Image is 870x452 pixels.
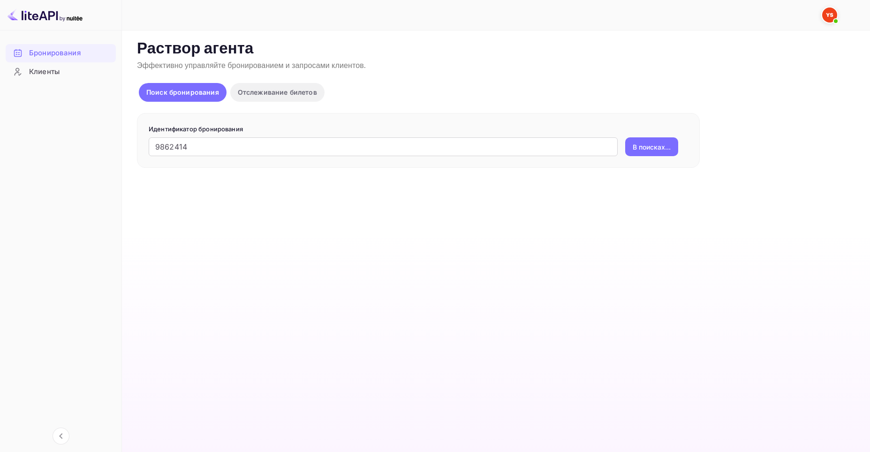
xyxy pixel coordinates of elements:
ya-tr-span: Эффективно управляйте бронированием и запросами клиентов. [137,61,366,71]
input: Введите идентификатор бронирования (например, 63782194) [149,137,618,156]
ya-tr-span: Раствор агента [137,39,254,59]
a: Клиенты [6,63,116,80]
div: Бронирования [6,44,116,62]
ya-tr-span: Бронирования [29,48,81,59]
button: В поисках... [625,137,678,156]
ya-tr-span: Отслеживание билетов [238,88,317,96]
ya-tr-span: Поиск бронирования [146,88,219,96]
button: Свернуть навигацию [53,428,69,444]
div: Клиенты [6,63,116,81]
ya-tr-span: Клиенты [29,67,60,77]
img: Логотип LiteAPI [8,8,83,23]
ya-tr-span: Идентификатор бронирования [149,125,243,133]
ya-tr-span: В поисках... [633,142,671,152]
img: Служба Поддержки Яндекса [822,8,837,23]
a: Бронирования [6,44,116,61]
